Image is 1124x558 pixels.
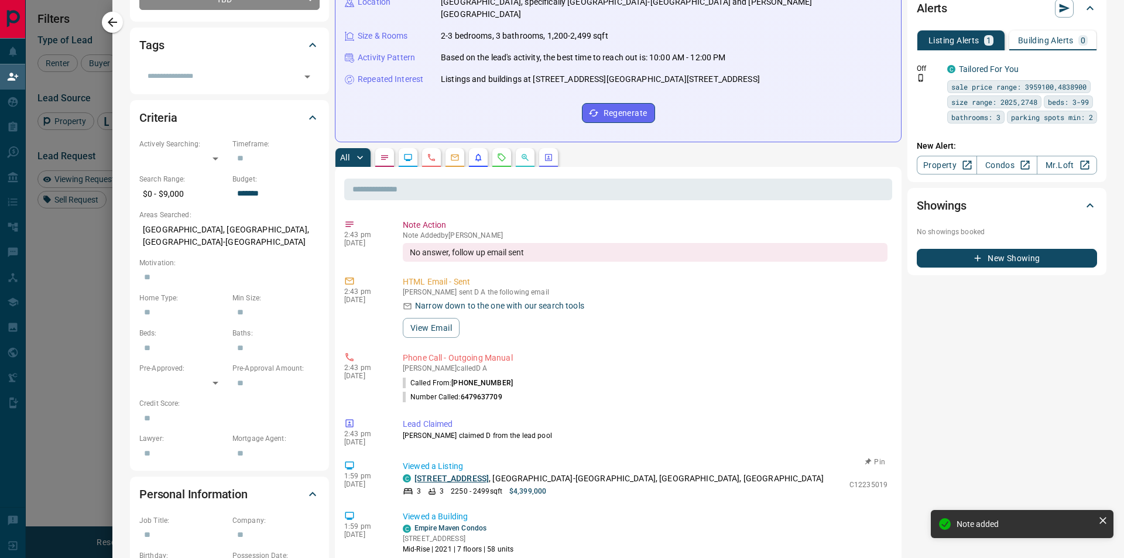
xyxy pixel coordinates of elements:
[951,96,1037,108] span: size range: 2025,2748
[232,515,320,526] p: Company:
[139,328,227,338] p: Beds:
[441,30,608,42] p: 2-3 bedrooms, 3 bathrooms, 1,200-2,499 sqft
[1081,36,1085,44] p: 0
[417,486,421,497] p: 3
[403,352,887,364] p: Phone Call - Outgoing Manual
[403,544,513,554] p: Mid-Rise | 2021 | 7 floors | 58 units
[344,287,385,296] p: 2:43 pm
[232,328,320,338] p: Baths:
[917,196,967,215] h2: Showings
[544,153,553,162] svg: Agent Actions
[451,379,513,387] span: [PHONE_NUMBER]
[403,418,887,430] p: Lead Claimed
[299,69,316,85] button: Open
[917,63,940,74] p: Off
[403,474,411,482] div: condos.ca
[344,231,385,239] p: 2:43 pm
[976,156,1037,174] a: Condos
[344,522,385,530] p: 1:59 pm
[139,104,320,132] div: Criteria
[849,480,887,490] p: C12235019
[403,533,513,544] p: [STREET_ADDRESS]
[414,473,824,485] p: , [GEOGRAPHIC_DATA]-[GEOGRAPHIC_DATA], [GEOGRAPHIC_DATA], [GEOGRAPHIC_DATA]
[474,153,483,162] svg: Listing Alerts
[858,457,892,467] button: Pin
[139,258,320,268] p: Motivation:
[441,73,760,85] p: Listings and buildings at [STREET_ADDRESS][GEOGRAPHIC_DATA][STREET_ADDRESS]
[139,398,320,409] p: Credit Score:
[450,153,460,162] svg: Emails
[232,139,320,149] p: Timeframe:
[232,433,320,444] p: Mortgage Agent:
[344,480,385,488] p: [DATE]
[582,103,655,123] button: Regenerate
[403,430,887,441] p: [PERSON_NAME] claimed D from the lead pool
[1048,96,1089,108] span: beds: 3-99
[403,153,413,162] svg: Lead Browsing Activity
[951,111,1000,123] span: bathrooms: 3
[403,525,411,533] div: condos.ca
[139,485,248,504] h2: Personal Information
[139,210,320,220] p: Areas Searched:
[414,474,489,483] a: [STREET_ADDRESS]
[986,36,991,44] p: 1
[139,108,177,127] h2: Criteria
[509,486,546,497] p: $4,399,000
[344,472,385,480] p: 1:59 pm
[139,220,320,252] p: [GEOGRAPHIC_DATA], [GEOGRAPHIC_DATA], [GEOGRAPHIC_DATA]-[GEOGRAPHIC_DATA]
[232,174,320,184] p: Budget:
[344,438,385,446] p: [DATE]
[139,363,227,374] p: Pre-Approved:
[403,460,887,473] p: Viewed a Listing
[917,249,1097,268] button: New Showing
[403,288,887,296] p: [PERSON_NAME] sent D A the following email
[344,430,385,438] p: 2:43 pm
[232,363,320,374] p: Pre-Approval Amount:
[440,486,444,497] p: 3
[344,296,385,304] p: [DATE]
[1037,156,1097,174] a: Mr.Loft
[917,227,1097,237] p: No showings booked
[139,139,227,149] p: Actively Searching:
[139,31,320,59] div: Tags
[403,364,887,372] p: [PERSON_NAME] called D A
[415,300,584,312] p: Narrow down to the one with our search tools
[947,65,955,73] div: condos.ca
[358,73,423,85] p: Repeated Interest
[957,519,1094,529] div: Note added
[139,184,227,204] p: $0 - $9,000
[917,156,977,174] a: Property
[139,480,320,508] div: Personal Information
[520,153,530,162] svg: Opportunities
[917,140,1097,152] p: New Alert:
[951,81,1087,93] span: sale price range: 3959100,4838900
[139,433,227,444] p: Lawyer:
[451,486,502,497] p: 2250 - 2499 sqft
[1018,36,1074,44] p: Building Alerts
[358,30,408,42] p: Size & Rooms
[1011,111,1093,123] span: parking spots min: 2
[403,231,887,239] p: Note Added by [PERSON_NAME]
[403,276,887,288] p: HTML Email - Sent
[959,64,1019,74] a: Tailored For You
[403,219,887,231] p: Note Action
[427,153,436,162] svg: Calls
[380,153,389,162] svg: Notes
[344,372,385,380] p: [DATE]
[344,530,385,539] p: [DATE]
[414,524,486,532] a: Empire Maven Condos
[497,153,506,162] svg: Requests
[403,392,502,402] p: Number Called:
[139,174,227,184] p: Search Range:
[344,239,385,247] p: [DATE]
[139,293,227,303] p: Home Type:
[917,74,925,82] svg: Push Notification Only
[139,515,227,526] p: Job Title:
[917,191,1097,220] div: Showings
[340,153,349,162] p: All
[403,318,460,338] button: View Email
[461,393,502,401] span: 6479637709
[403,243,887,262] div: No answer, follow up email sent
[344,364,385,372] p: 2:43 pm
[441,52,726,64] p: Based on the lead's activity, the best time to reach out is: 10:00 AM - 12:00 PM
